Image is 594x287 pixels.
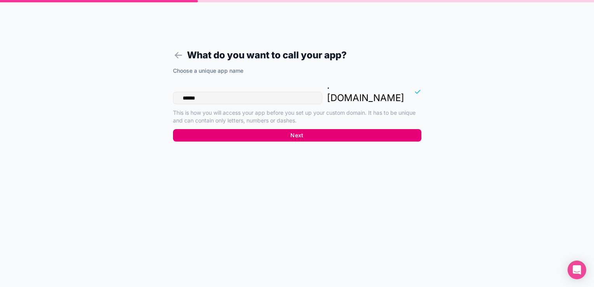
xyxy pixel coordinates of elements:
[173,129,421,142] button: Next
[568,261,586,279] div: Open Intercom Messenger
[173,48,421,62] h1: What do you want to call your app?
[173,109,421,124] p: This is how you will access your app before you set up your custom domain. It has to be unique an...
[327,79,404,104] p: . [DOMAIN_NAME]
[173,67,243,75] label: Choose a unique app name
